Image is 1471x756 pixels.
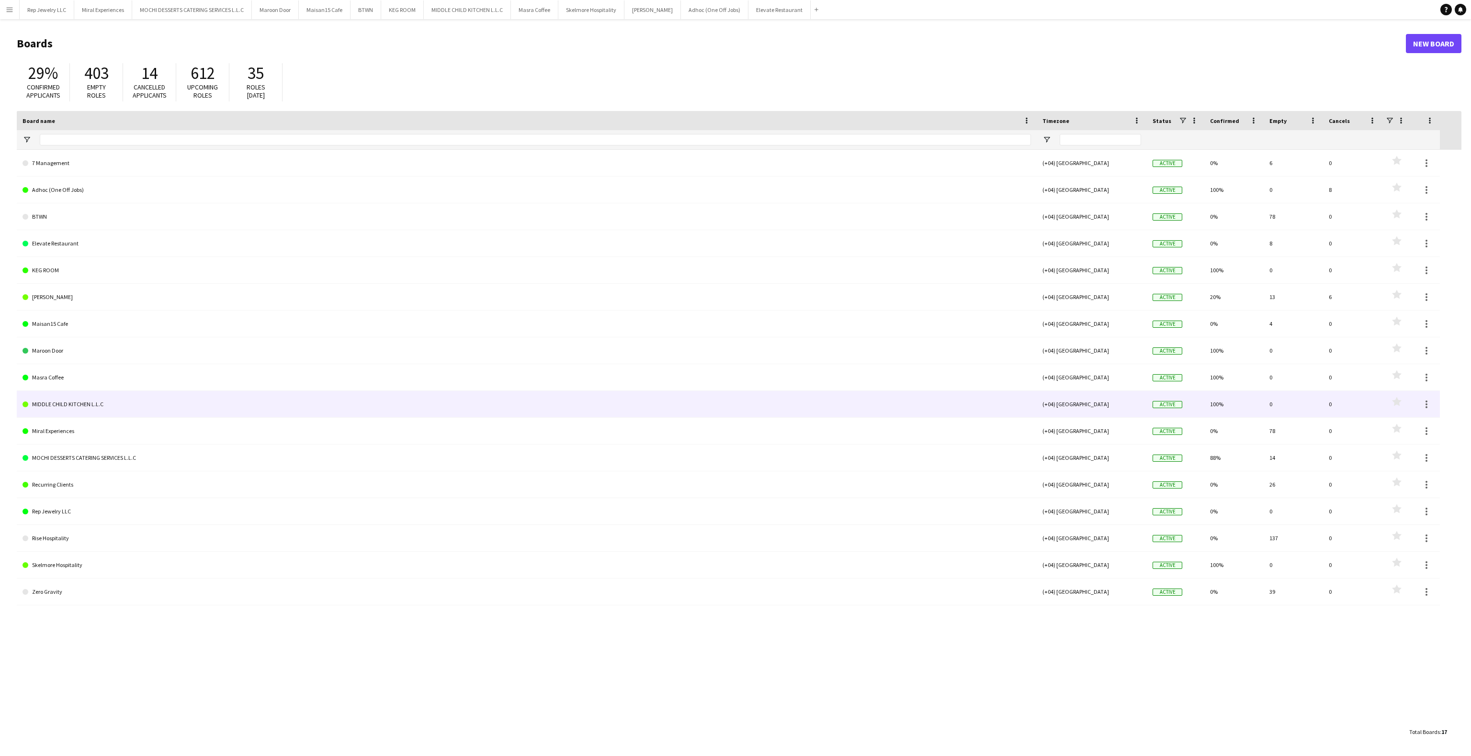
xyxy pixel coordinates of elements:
button: Open Filter Menu [1042,135,1051,144]
span: Active [1153,481,1182,489]
button: Skelmore Hospitality [558,0,624,19]
div: (+04) [GEOGRAPHIC_DATA] [1037,177,1147,203]
div: 0 [1323,418,1382,444]
span: Empty [1269,117,1287,124]
div: 13 [1264,284,1323,310]
a: Masra Coffee [23,364,1031,391]
div: 100% [1204,552,1264,578]
button: Maisan15 Cafe [299,0,351,19]
span: 403 [84,63,109,84]
div: 100% [1204,337,1264,364]
a: 7 Management [23,150,1031,177]
div: 0% [1204,230,1264,256]
span: Active [1153,374,1182,381]
span: Active [1153,294,1182,301]
div: 0 [1323,498,1382,524]
div: 0% [1204,311,1264,337]
input: Timezone Filter Input [1060,134,1141,145]
a: Rep Jewelry LLC [23,498,1031,525]
div: 78 [1264,418,1323,444]
div: 100% [1204,391,1264,417]
button: Rep Jewelry LLC [20,0,74,19]
button: BTWN [351,0,381,19]
button: Miral Experiences [74,0,132,19]
span: Active [1153,347,1182,355]
span: Active [1153,589,1182,596]
button: Open Filter Menu [23,135,31,144]
span: Active [1153,562,1182,569]
span: Roles [DATE] [247,83,265,100]
div: (+04) [GEOGRAPHIC_DATA] [1037,284,1147,310]
div: 8 [1264,230,1323,256]
div: 26 [1264,471,1323,498]
div: 4 [1264,311,1323,337]
a: [PERSON_NAME] [23,284,1031,311]
span: Upcoming roles [187,83,218,100]
a: Adhoc (One Off Jobs) [23,177,1031,203]
span: 14 [141,63,158,84]
div: 0 [1323,578,1382,605]
button: Elevate Restaurant [748,0,811,19]
div: 0 [1323,552,1382,578]
span: Active [1153,187,1182,194]
div: 0% [1204,203,1264,230]
span: 35 [248,63,264,84]
div: 0 [1323,203,1382,230]
div: 0% [1204,418,1264,444]
span: Total Boards [1409,728,1440,735]
button: KEG ROOM [381,0,424,19]
button: Adhoc (One Off Jobs) [681,0,748,19]
a: Maisan15 Cafe [23,311,1031,337]
div: (+04) [GEOGRAPHIC_DATA] [1037,445,1147,471]
div: 0 [1323,311,1382,337]
div: 100% [1204,364,1264,390]
span: 17 [1441,728,1447,735]
div: 0 [1323,257,1382,283]
span: Active [1153,213,1182,221]
div: 20% [1204,284,1264,310]
span: Empty roles [87,83,106,100]
span: Active [1153,428,1182,435]
span: Active [1153,455,1182,462]
a: Skelmore Hospitality [23,552,1031,578]
span: Active [1153,240,1182,247]
span: Active [1153,160,1182,167]
div: (+04) [GEOGRAPHIC_DATA] [1037,471,1147,498]
span: Active [1153,401,1182,408]
span: Cancels [1329,117,1350,124]
span: 612 [191,63,215,84]
div: (+04) [GEOGRAPHIC_DATA] [1037,311,1147,337]
div: : [1409,723,1447,741]
div: 0% [1204,578,1264,605]
div: 137 [1264,525,1323,551]
span: Active [1153,508,1182,515]
div: (+04) [GEOGRAPHIC_DATA] [1037,337,1147,364]
a: KEG ROOM [23,257,1031,284]
a: MOCHI DESSERTS CATERING SERVICES L.L.C [23,445,1031,471]
button: Maroon Door [252,0,299,19]
div: 0 [1323,445,1382,471]
button: Masra Coffee [511,0,558,19]
div: (+04) [GEOGRAPHIC_DATA] [1037,364,1147,390]
a: Maroon Door [23,337,1031,364]
a: Zero Gravity [23,578,1031,605]
span: Cancelled applicants [133,83,167,100]
a: Rise Hospitality [23,525,1031,552]
div: (+04) [GEOGRAPHIC_DATA] [1037,257,1147,283]
div: 0 [1323,150,1382,176]
div: 0 [1264,364,1323,390]
div: 0 [1264,177,1323,203]
div: (+04) [GEOGRAPHIC_DATA] [1037,498,1147,524]
div: 100% [1204,177,1264,203]
div: 6 [1323,284,1382,310]
div: 14 [1264,445,1323,471]
div: 0 [1264,337,1323,364]
div: 0% [1204,471,1264,498]
button: MIDDLE CHILD KITCHEN L.L.C [424,0,511,19]
span: Board name [23,117,55,124]
span: Confirmed applicants [26,83,60,100]
a: Recurring Clients [23,471,1031,498]
div: (+04) [GEOGRAPHIC_DATA] [1037,418,1147,444]
div: 39 [1264,578,1323,605]
div: (+04) [GEOGRAPHIC_DATA] [1037,230,1147,256]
